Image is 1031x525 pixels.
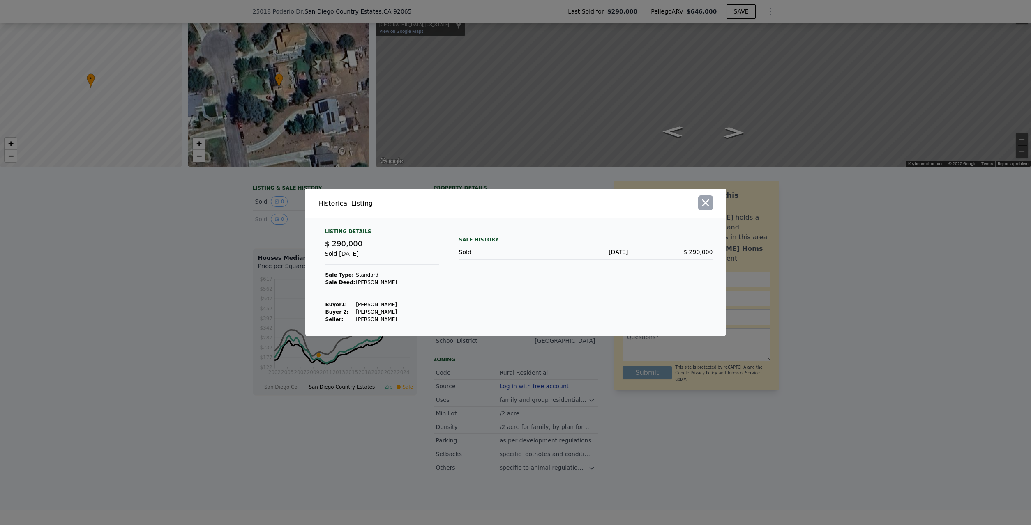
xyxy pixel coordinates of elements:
strong: Sale Deed: [325,280,355,285]
strong: Seller : [325,316,344,322]
strong: Sale Type: [325,272,354,278]
strong: Buyer 2: [325,309,349,315]
div: Sold [459,248,544,256]
strong: Buyer 1 : [325,302,347,307]
div: Historical Listing [318,199,512,209]
td: [PERSON_NAME] [355,279,397,286]
span: $ 290,000 [325,239,363,248]
td: [PERSON_NAME] [355,301,397,308]
td: Standard [355,271,397,279]
div: Listing Details [325,228,439,238]
td: [PERSON_NAME] [355,308,397,316]
div: Sale History [459,235,713,245]
td: [PERSON_NAME] [355,316,397,323]
span: $ 290,000 [683,249,713,255]
div: Sold [DATE] [325,250,439,265]
div: [DATE] [544,248,628,256]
